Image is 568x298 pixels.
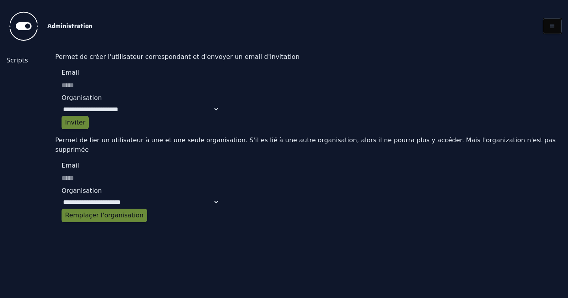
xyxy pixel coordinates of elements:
label: Organisation [62,93,219,103]
label: Email [62,161,219,170]
div: Remplaçer l'organisation [65,211,144,220]
label: Organisation [62,186,219,196]
button: Inviter [62,116,89,129]
h2: Administration [47,21,530,31]
a: Scripts [6,56,49,65]
p: Permet de créer l'utilisateur correspondant et d'envoyer un email d'invitation [55,52,568,62]
button: Remplaçer l'organisation [62,209,147,222]
label: Email [62,68,219,77]
div: Inviter [65,118,85,127]
p: Permet de lier un utilisateur à une et une seule organisation. S'il es lié à une autre organisati... [55,136,568,155]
